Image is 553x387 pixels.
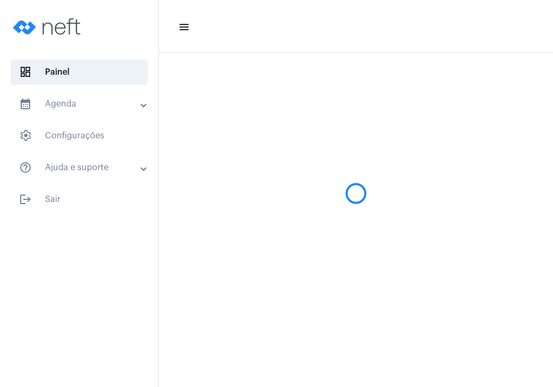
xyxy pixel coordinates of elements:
span: Painel [11,59,148,85]
mat-icon: sidenav icon [19,193,32,206]
span: Sair [11,187,148,212]
mat-icon: sidenav icon [178,21,189,33]
span: Configurações [11,123,148,148]
mat-expansion-panel-header: sidenav iconAgenda [6,91,158,117]
mat-panel-title: Ajuda e suporte [19,161,141,174]
mat-icon: sidenav icon [19,98,32,110]
span: sidenav icon [19,129,32,142]
mat-panel-title: Agenda [19,98,141,110]
mat-expansion-panel-header: sidenav iconAjuda e suporte [6,155,158,180]
img: logo-neft-novo-2.png [8,5,88,48]
mat-icon: sidenav icon [19,161,32,174]
span: sidenav icon [19,66,32,78]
